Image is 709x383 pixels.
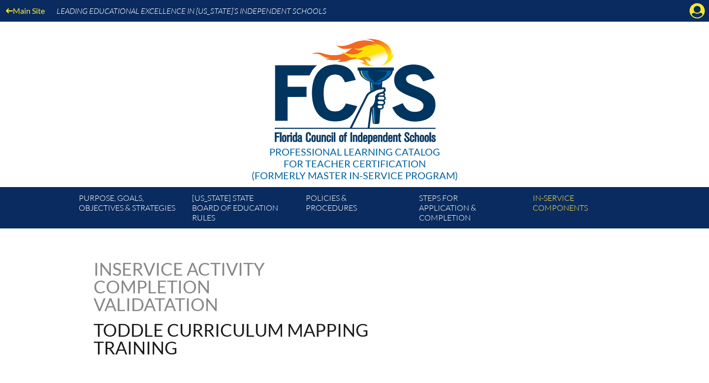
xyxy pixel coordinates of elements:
h1: Toddle Curriculum Mapping Training [94,321,417,356]
svg: Manage account [689,3,705,19]
a: Steps forapplication & completion [415,191,528,228]
img: FCISlogo221.eps [253,22,456,156]
a: In-servicecomponents [529,191,642,228]
span: for Teacher Certification [284,158,426,169]
a: Purpose, goals,objectives & strategies [75,191,188,228]
a: Professional Learning Catalog for Teacher Certification(formerly Master In-service Program) [248,20,462,183]
div: Professional Learning Catalog (formerly Master In-service Program) [252,146,458,181]
a: [US_STATE] StateBoard of Education rules [188,191,301,228]
h1: Inservice Activity Completion Validatation [94,260,292,313]
a: Policies &Procedures [302,191,415,228]
a: Main Site [2,4,49,17]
